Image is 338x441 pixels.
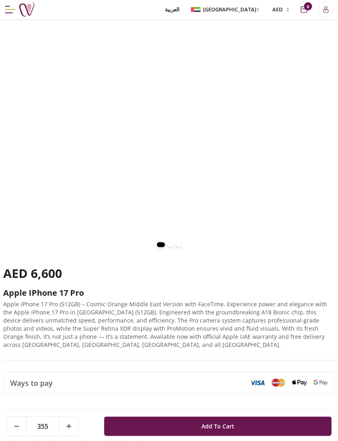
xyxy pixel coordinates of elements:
button: cart-button [301,6,307,13]
img: Mastercard [271,379,286,387]
img: Nigwa-uae-gifts [19,2,35,18]
img: Apple Pay [292,380,307,386]
button: Login [319,2,333,17]
img: Google Pay [313,380,328,386]
h2: Apple iPhone 17 Pro [3,287,335,299]
button: AED [267,6,293,14]
button: [GEOGRAPHIC_DATA] [189,6,263,14]
img: Arabic_dztd3n.png [191,7,201,12]
span: [GEOGRAPHIC_DATA] [203,6,256,14]
span: AED 6,600 [3,265,62,282]
span: Ways to pay [10,377,53,389]
span: 0 [304,2,312,11]
span: 355 [26,417,59,436]
img: Visa [250,380,265,386]
button: Add To Cart [104,417,332,436]
span: Add To Cart [201,419,234,434]
span: العربية [165,6,180,14]
span: AED [272,6,283,14]
p: Apple iPhone 17 Pro (512GB) – Cosmic Orange Middle East Version with FaceTime. Experience power a... [3,300,335,349]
